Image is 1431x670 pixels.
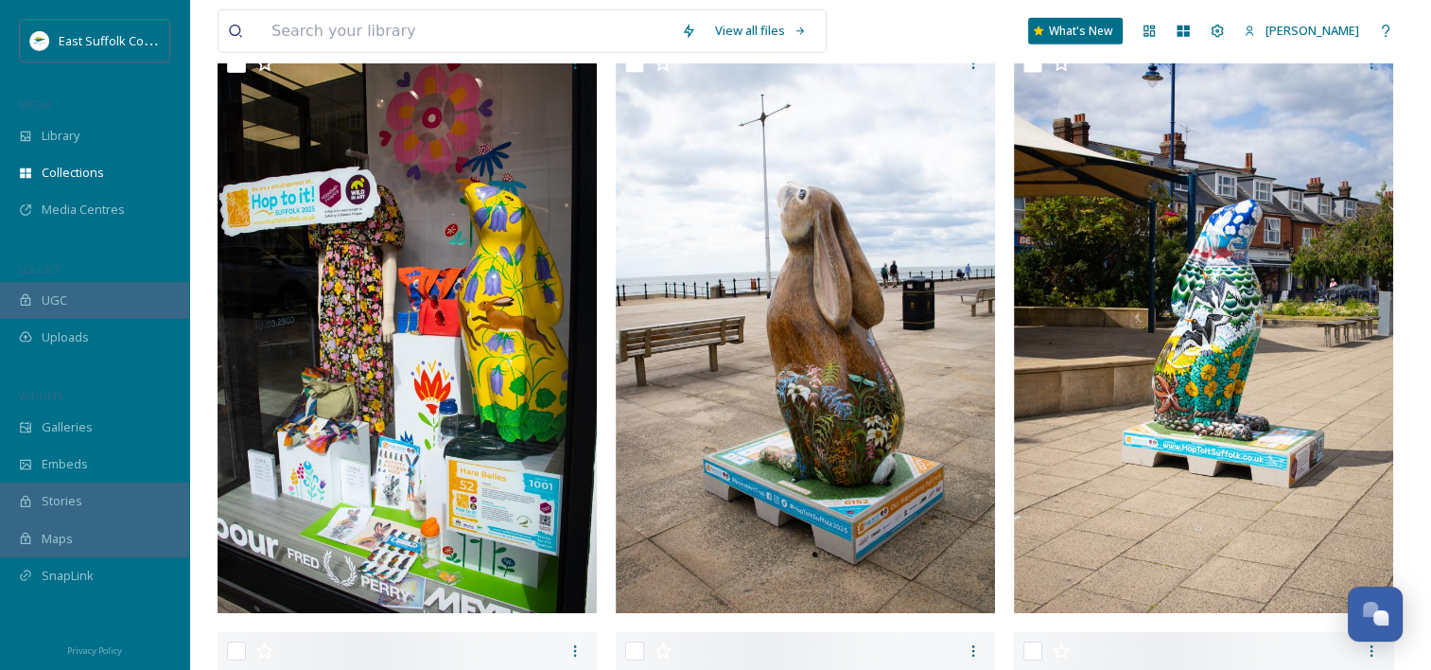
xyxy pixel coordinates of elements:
span: Galleries [42,418,93,436]
span: Media Centres [42,201,125,219]
img: Summer (L) 2.jpg [616,44,995,614]
span: WIDGETS [19,389,62,403]
a: What's New [1028,18,1123,44]
button: Open Chat [1348,587,1403,642]
span: Stories [42,492,82,510]
input: Search your library [262,10,672,52]
span: Embeds [42,455,88,473]
a: View all files [706,12,816,49]
span: Library [42,127,79,145]
span: Privacy Policy [67,644,122,657]
span: UGC [42,291,67,309]
span: Maps [42,530,73,548]
span: [PERSON_NAME] [1265,22,1359,39]
span: SnapLink [42,567,94,585]
span: Collections [42,164,104,182]
span: MEDIA [19,97,52,112]
a: [PERSON_NAME] [1234,12,1369,49]
a: Privacy Policy [67,638,122,661]
span: COLLECT [19,262,60,276]
span: Uploads [42,328,89,346]
span: East Suffolk Council [59,31,170,49]
img: ESC%20Logo.png [30,31,49,50]
img: Hare Belles (F).jpg [218,44,597,614]
img: Harewich to Felixstowe (F).jpg [1014,44,1393,614]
